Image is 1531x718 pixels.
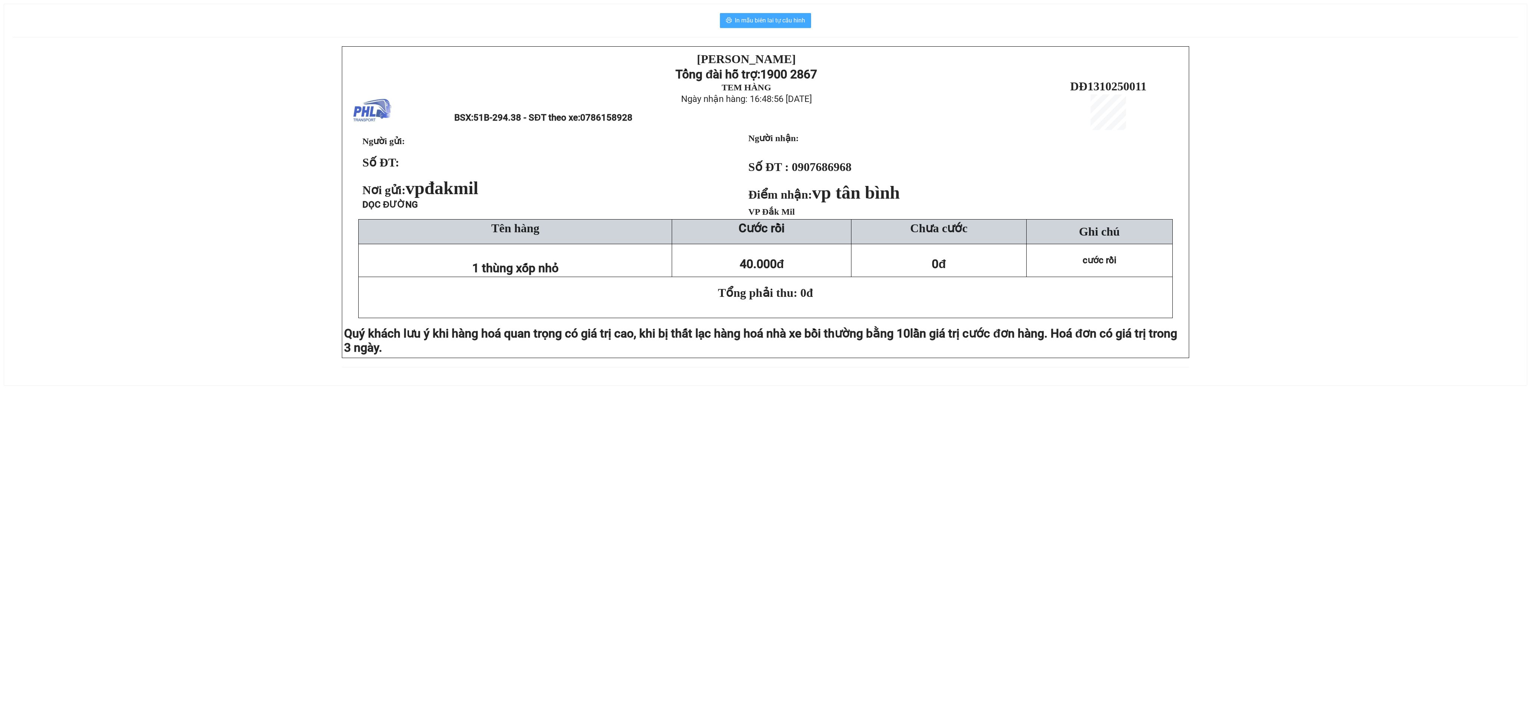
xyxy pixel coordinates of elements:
[1070,80,1146,93] span: DĐ1310250011
[760,67,817,81] strong: 1900 2867
[812,183,900,202] span: vp tân bình
[718,286,813,299] span: Tổng phải thu: 0đ
[720,13,811,28] button: printerIn mẫu biên lai tự cấu hình
[932,257,946,271] span: 0đ
[580,112,632,123] span: 0786158928
[748,133,799,143] strong: Người nhận:
[792,160,851,174] span: 0907686968
[748,188,900,201] strong: Điểm nhận:
[735,16,805,25] span: In mẫu biên lai tự cấu hình
[344,326,1177,355] span: lần giá trị cước đơn hàng. Hoá đơn có giá trị trong 3 ngày.
[362,183,481,197] span: Nơi gửi:
[681,94,812,104] span: Ngày nhận hàng: 16:48:56 [DATE]
[454,112,632,123] span: BSX:
[344,326,910,341] span: Quý khách lưu ý khi hàng hoá quan trọng có giá trị cao, khi bị thất lạc hàng hoá nhà xe bồi thườn...
[726,17,732,24] span: printer
[748,160,789,174] strong: Số ĐT :
[748,207,795,217] span: VP Đắk Mil
[740,257,784,271] span: 40.000đ
[721,83,771,92] strong: TEM HÀNG
[362,136,405,146] span: Người gửi:
[362,156,399,169] strong: Số ĐT:
[1083,255,1116,265] span: cước rồi
[353,92,391,130] img: logo
[362,199,418,210] span: DỌC ĐƯỜNG
[739,221,785,235] strong: Cước rồi
[491,221,539,235] span: Tên hàng
[675,67,760,81] strong: Tổng đài hỗ trợ:
[1079,225,1120,238] span: Ghi chú
[473,112,632,123] span: 51B-294.38 - SĐT theo xe:
[697,52,796,66] strong: [PERSON_NAME]
[472,261,559,275] span: 1 thùng xốp nhỏ
[910,221,967,235] span: Chưa cước
[406,178,479,198] span: vpđakmil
